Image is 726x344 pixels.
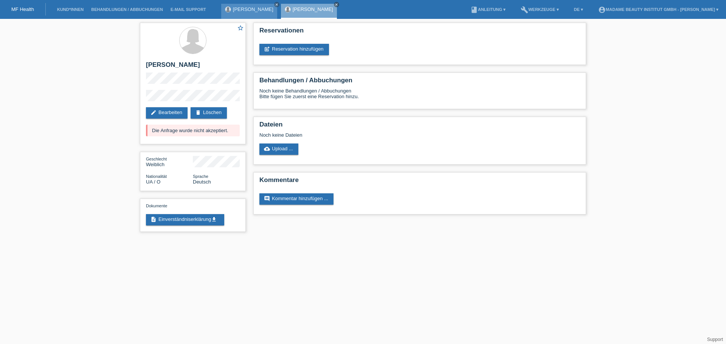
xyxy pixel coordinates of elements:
[191,107,227,119] a: deleteLöschen
[517,7,563,12] a: buildWerkzeuge ▾
[146,61,240,73] h2: [PERSON_NAME]
[259,121,580,132] h2: Dateien
[53,7,87,12] a: Kund*innen
[598,6,606,14] i: account_circle
[193,174,208,179] span: Sprache
[335,3,338,6] i: close
[146,157,167,161] span: Geschlecht
[237,25,244,31] i: star_border
[259,132,490,138] div: Noch keine Dateien
[264,146,270,152] i: cloud_upload
[146,156,193,167] div: Weiblich
[146,174,167,179] span: Nationalität
[11,6,34,12] a: MF Health
[167,7,210,12] a: E-Mail Support
[150,110,157,116] i: edit
[146,204,167,208] span: Dokumente
[570,7,587,12] a: DE ▾
[193,179,211,185] span: Deutsch
[707,337,723,342] a: Support
[146,107,188,119] a: editBearbeiten
[259,176,580,188] h2: Kommentare
[264,46,270,52] i: post_add
[259,143,298,155] a: cloud_uploadUpload ...
[146,125,240,136] div: Die Anfrage wurde nicht akzeptiert.
[233,6,273,12] a: [PERSON_NAME]
[146,179,160,185] span: Ukraine / O / 14.03.2022
[87,7,167,12] a: Behandlungen / Abbuchungen
[259,44,329,55] a: post_addReservation hinzufügen
[334,2,339,7] a: close
[467,7,509,12] a: bookAnleitung ▾
[293,6,333,12] a: [PERSON_NAME]
[275,3,279,6] i: close
[150,216,157,222] i: description
[259,88,580,105] div: Noch keine Behandlungen / Abbuchungen Bitte fügen Sie zuerst eine Reservation hinzu.
[237,25,244,32] a: star_border
[521,6,528,14] i: build
[259,193,334,205] a: commentKommentar hinzufügen ...
[470,6,478,14] i: book
[274,2,279,7] a: close
[264,196,270,202] i: comment
[259,77,580,88] h2: Behandlungen / Abbuchungen
[594,7,722,12] a: account_circleMadame Beauty Institut GmbH - [PERSON_NAME] ▾
[211,216,217,222] i: get_app
[146,214,224,225] a: descriptionEinverständniserklärungget_app
[259,27,580,38] h2: Reservationen
[195,110,201,116] i: delete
